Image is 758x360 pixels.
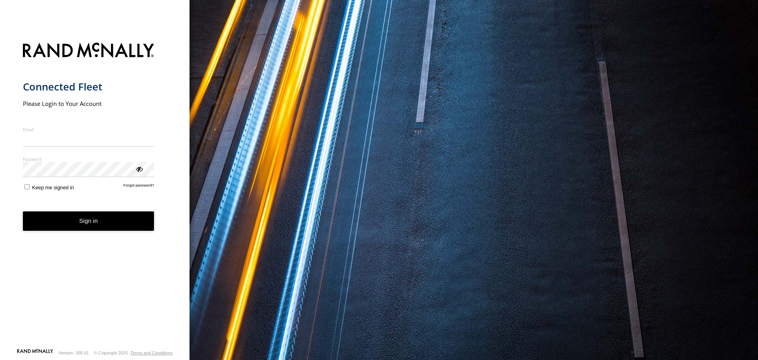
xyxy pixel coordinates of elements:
form: main [23,38,167,348]
a: Terms and Conditions [131,351,173,355]
span: Keep me signed in [32,185,74,190]
button: Sign in [23,211,154,231]
label: Email [23,126,154,132]
h2: Please Login to Your Account [23,100,154,107]
a: Visit our Website [17,349,53,357]
input: Keep me signed in [24,184,30,189]
img: Rand McNally [23,41,154,61]
div: ViewPassword [135,165,143,173]
div: © Copyright 2025 - [94,351,173,355]
div: Version: 305.01 [59,351,89,355]
h1: Connected Fleet [23,80,154,93]
label: Password [23,156,154,162]
a: Forgot password? [124,183,154,190]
